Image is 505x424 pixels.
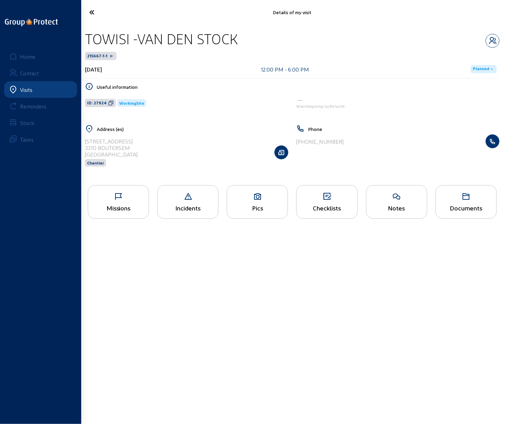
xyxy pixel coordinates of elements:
span: WorkingSite [119,101,144,105]
div: Missions [88,204,149,211]
div: [STREET_ADDRESS] [85,138,138,144]
a: Reminders [4,98,77,114]
a: Tasks [4,131,77,148]
div: Documents [436,204,496,211]
span: Chantier [87,160,104,165]
a: Stock [4,114,77,131]
div: [PHONE_NUMBER] [297,138,344,145]
div: TOWISI -VAN DEN STOCK [85,30,238,48]
div: 12:00 PM - 6:00 PM [261,66,309,73]
h5: Useful information [97,84,499,90]
div: [DATE] [85,66,102,73]
div: Tasks [20,136,34,143]
div: Pics [227,204,288,211]
div: [GEOGRAPHIC_DATA] [85,151,138,158]
span: 215667-1-1 [87,53,107,59]
div: Visits [20,86,32,93]
img: logo-oneline.png [5,19,58,26]
img: Energy Protect HVAC [297,100,303,101]
div: Reminders [20,103,46,110]
div: 3370 BOUTERSEM [85,144,138,151]
div: Incidents [158,204,218,211]
span: Planned [473,66,489,72]
span: ID: 27924 [87,100,107,106]
div: Stock [20,120,34,126]
div: Contact [20,70,39,76]
div: Notes [366,204,427,211]
div: Checklists [297,204,357,211]
a: Contact [4,65,77,81]
h5: Phone [308,126,500,132]
div: Home [20,53,35,60]
span: Warmtepomp lucht-lucht [297,104,345,109]
div: Details of my visit [150,9,434,15]
h5: Address (es) [97,126,288,132]
a: Home [4,48,77,65]
a: Visits [4,81,77,98]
